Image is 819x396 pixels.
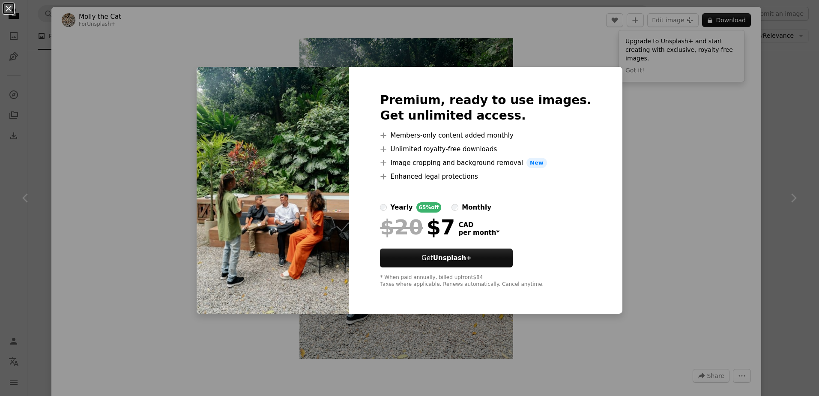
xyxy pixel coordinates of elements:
[380,204,387,211] input: yearly65%off
[458,229,499,237] span: per month *
[380,93,591,123] h2: Premium, ready to use images. Get unlimited access.
[416,202,442,213] div: 65% off
[380,274,591,288] div: * When paid annually, billed upfront $84 Taxes where applicable. Renews automatically. Cancel any...
[380,249,513,267] button: GetUnsplash+
[451,204,458,211] input: monthly
[458,221,499,229] span: CAD
[462,202,491,213] div: monthly
[526,158,547,168] span: New
[380,144,591,154] li: Unlimited royalty-free downloads
[380,130,591,141] li: Members-only content added monthly
[390,202,412,213] div: yearly
[380,216,455,238] div: $7
[380,171,591,182] li: Enhanced legal protections
[380,158,591,168] li: Image cropping and background removal
[197,67,349,314] img: premium_photo-1714229505692-5b3833af73fc
[433,254,472,262] strong: Unsplash+
[380,216,423,238] span: $20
